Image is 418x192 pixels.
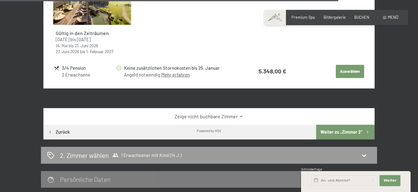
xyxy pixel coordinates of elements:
div: 2 Erwachsene [62,72,116,78]
div: bis [56,37,129,43]
div: Powered by HGV [197,128,221,133]
div: 3/4 Pension [62,65,116,72]
div: Angeld notwendig. [124,72,239,78]
h2: Persönliche Daten [60,175,111,183]
button: Weiter zu „Zimmer 2“ [316,125,375,139]
span: Menü [388,15,398,20]
div: bis [56,49,129,54]
a: Mehr erfahren [161,72,190,77]
time: 01.02.2027 [86,49,113,54]
div: Keine zusätzlichen Stornokosten bis 25. Januar [124,65,239,72]
span: Schnellanfrage [301,167,322,171]
span: Weiter [384,178,396,183]
a: Premium Spa [291,15,315,20]
time: 27.06.2026 [56,49,79,54]
time: 21.06.2026 [75,43,98,48]
time: 14.05.2026 [56,43,68,48]
button: Auswählen [336,65,364,78]
strong: Gültig in den Zeiträumen [56,30,109,36]
div: bis [56,43,129,49]
a: Bildergalerie [324,15,346,20]
h2: 2. Zimmer wählen [60,151,109,160]
button: Weiter [380,175,400,186]
strong: 5.348,00 € [259,68,286,75]
a: Zeige nicht buchbare Zimmer [53,113,364,120]
a: BUCHEN [354,15,369,20]
time: 12.04.2026 [77,37,90,42]
button: Zurück [43,125,74,139]
span: 1 Erwachsener mit Kind (14 J.) [112,152,182,158]
time: 31.08.2025 [56,37,69,42]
